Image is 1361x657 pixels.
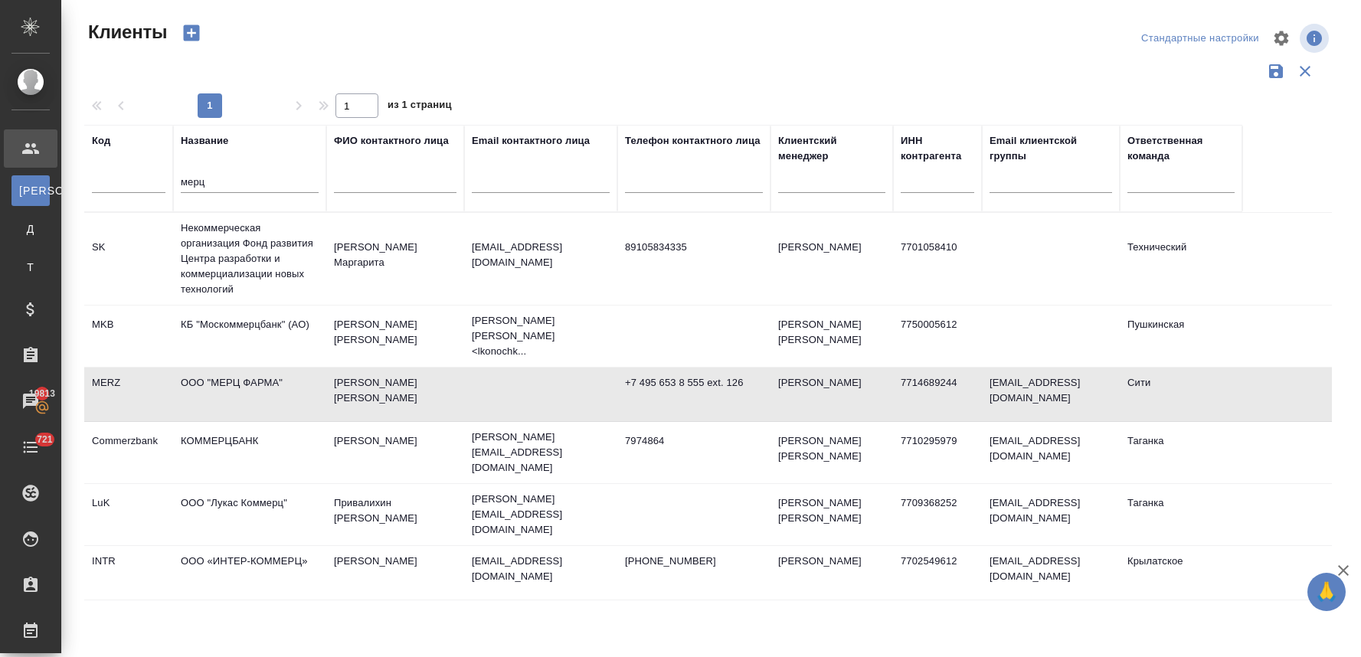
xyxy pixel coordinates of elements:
td: [EMAIL_ADDRESS][DOMAIN_NAME] [982,546,1120,600]
td: INTR [84,546,173,600]
div: Email клиентской группы [990,133,1112,164]
div: ФИО контактного лица [334,133,449,149]
td: [EMAIL_ADDRESS][DOMAIN_NAME] [982,426,1120,479]
p: [PERSON_NAME] [PERSON_NAME] <lkonochk... [472,313,610,359]
a: Д [11,214,50,244]
td: Крылатское [1120,546,1242,600]
td: [PERSON_NAME] [326,426,464,479]
td: Таганка [1120,426,1242,479]
a: Т [11,252,50,283]
td: ООО "Лукас Коммерц" [173,488,326,541]
td: [PERSON_NAME] [770,368,893,421]
td: [EMAIL_ADDRESS][DOMAIN_NAME] [982,488,1120,541]
td: SK [84,232,173,286]
td: [PERSON_NAME] [770,232,893,286]
span: Д [19,221,42,237]
span: из 1 страниц [388,96,452,118]
td: Commerzbank [84,426,173,479]
td: Привалихин [PERSON_NAME] [326,488,464,541]
span: 🙏 [1314,576,1340,608]
td: [PERSON_NAME] [PERSON_NAME] [770,488,893,541]
td: MKB [84,309,173,363]
div: Email контактного лица [472,133,590,149]
p: [EMAIL_ADDRESS][DOMAIN_NAME] [472,554,610,584]
td: ООО "МЕРЦ ФАРМА" [173,368,326,421]
p: [EMAIL_ADDRESS][DOMAIN_NAME] [472,240,610,270]
td: КБ "Москоммерцбанк" (АО) [173,309,326,363]
p: 89105834335 [625,240,763,255]
td: ООО «ИНТЕР-КОММЕРЦ» [173,546,326,600]
td: [EMAIL_ADDRESS][DOMAIN_NAME] [982,368,1120,421]
td: LuK [84,488,173,541]
a: 721 [4,428,57,466]
p: 7974864 [625,433,763,449]
button: 🙏 [1307,573,1346,611]
div: split button [1137,27,1263,51]
p: [PERSON_NAME][EMAIL_ADDRESS][DOMAIN_NAME] [472,430,610,476]
td: 7709368252 [893,488,982,541]
div: Клиентский менеджер [778,133,885,164]
p: [PHONE_NUMBER] [625,554,763,569]
span: Клиенты [84,20,167,44]
span: Т [19,260,42,275]
td: 7702549612 [893,546,982,600]
td: 7714689244 [893,368,982,421]
td: 7701058410 [893,232,982,286]
button: Создать [173,20,210,46]
span: 19813 [20,386,64,401]
span: Настроить таблицу [1263,20,1300,57]
td: Таганка [1120,488,1242,541]
div: Код [92,133,110,149]
td: Некоммерческая организация Фонд развития Центра разработки и коммерциализации новых технологий [173,213,326,305]
td: КОММЕРЦБАНК [173,426,326,479]
span: Посмотреть информацию [1300,24,1332,53]
span: 721 [28,432,62,447]
td: [PERSON_NAME] [PERSON_NAME] [770,426,893,479]
td: 7710295979 [893,426,982,479]
p: [PERSON_NAME][EMAIL_ADDRESS][DOMAIN_NAME] [472,492,610,538]
a: [PERSON_NAME] [11,175,50,206]
td: Технический [1120,232,1242,286]
td: Пушкинская [1120,309,1242,363]
td: 7750005612 [893,309,982,363]
div: Ответственная команда [1127,133,1235,164]
td: [PERSON_NAME] Маргарита [326,232,464,286]
button: Сбросить фильтры [1291,57,1320,86]
td: [PERSON_NAME] [PERSON_NAME] [770,309,893,363]
div: ИНН контрагента [901,133,974,164]
td: Сити [1120,368,1242,421]
td: [PERSON_NAME] [PERSON_NAME] [326,368,464,421]
button: Сохранить фильтры [1261,57,1291,86]
a: 19813 [4,382,57,420]
td: MERZ [84,368,173,421]
td: [PERSON_NAME] [326,546,464,600]
td: [PERSON_NAME] [770,546,893,600]
div: Телефон контактного лица [625,133,761,149]
td: [PERSON_NAME] [PERSON_NAME] [326,309,464,363]
div: Название [181,133,228,149]
p: +7 495 653 8 555 ext. 126 [625,375,763,391]
span: [PERSON_NAME] [19,183,42,198]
